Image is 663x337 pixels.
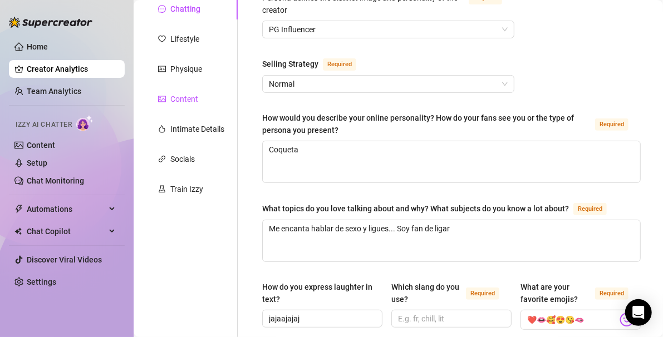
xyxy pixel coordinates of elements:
span: Required [595,118,628,131]
div: Lifestyle [170,33,199,45]
label: What topics do you love talking about and why? What subjects do you know a lot about? [262,202,619,215]
img: logo-BBDzfeDw.svg [9,17,92,28]
a: Content [27,141,55,150]
div: Intimate Details [170,123,224,135]
a: Creator Analytics [27,60,116,78]
a: Chat Monitoring [27,176,84,185]
label: How would you describe your online personality? How do your fans see you or the type of persona y... [262,112,641,136]
input: Which slang do you use? [398,313,503,325]
span: message [158,5,166,13]
span: link [158,155,166,163]
div: Which slang do you use? [391,281,461,305]
a: Settings [27,277,56,286]
span: Izzy AI Chatter [16,120,72,130]
span: experiment [158,185,166,193]
label: What are your favorite emojis? [520,281,641,305]
span: Required [573,203,607,215]
input: What are your favorite emojis? [527,313,617,327]
a: Team Analytics [27,87,81,96]
label: Selling Strategy [262,57,369,71]
span: fire [158,125,166,133]
span: Required [595,288,628,300]
div: Train Izzy [170,183,203,195]
div: Selling Strategy [262,58,318,70]
div: How would you describe your online personality? How do your fans see you or the type of persona y... [262,112,591,136]
img: AI Chatter [76,115,94,131]
a: Home [27,42,48,51]
span: Required [323,58,356,71]
a: Setup [27,158,47,167]
span: Chat Copilot [27,222,106,240]
img: Chat Copilot [14,227,22,235]
div: How do you express laughter in text? [262,281,375,305]
label: How do you express laughter in text? [262,281,382,305]
div: Physique [170,63,202,75]
span: Required [466,288,499,300]
img: svg%3e [620,313,634,327]
span: heart [158,35,166,43]
span: thunderbolt [14,205,23,214]
div: Open Intercom Messenger [625,299,652,326]
a: Discover Viral Videos [27,255,102,264]
div: Chatting [170,3,200,15]
span: Normal [269,76,508,92]
textarea: How would you describe your online personality? How do your fans see you or the type of persona y... [263,141,640,182]
input: How do you express laughter in text? [269,313,374,325]
span: picture [158,95,166,103]
label: Which slang do you use? [391,281,512,305]
div: What are your favorite emojis? [520,281,591,305]
div: Content [170,93,198,105]
div: What topics do you love talking about and why? What subjects do you know a lot about? [262,202,569,215]
span: PG Influencer [269,21,508,38]
span: Automations [27,200,106,218]
textarea: What topics do you love talking about and why? What subjects do you know a lot about? [263,220,640,261]
span: idcard [158,65,166,73]
div: Socials [170,153,195,165]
